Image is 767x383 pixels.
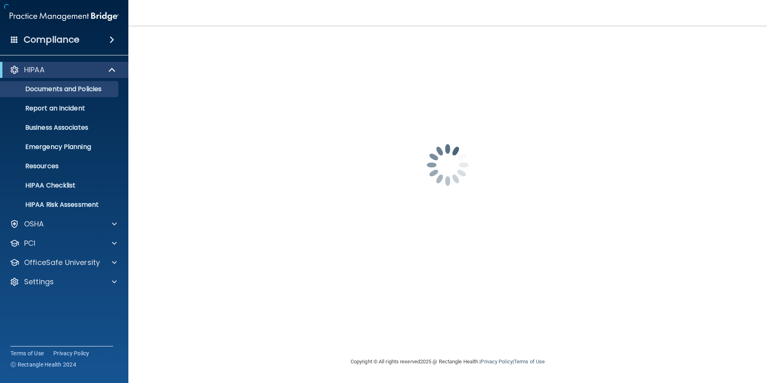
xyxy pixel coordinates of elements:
[10,65,116,75] a: HIPAA
[5,85,115,93] p: Documents and Policies
[10,219,117,229] a: OSHA
[5,104,115,112] p: Report an Incident
[5,124,115,132] p: Business Associates
[301,349,594,375] div: Copyright © All rights reserved 2025 @ Rectangle Health | |
[10,349,44,357] a: Terms of Use
[24,277,54,287] p: Settings
[10,258,117,267] a: OfficeSafe University
[10,361,76,369] span: Ⓒ Rectangle Health 2024
[10,277,117,287] a: Settings
[24,34,79,45] h4: Compliance
[5,162,115,170] p: Resources
[24,219,44,229] p: OSHA
[53,349,89,357] a: Privacy Policy
[24,65,45,75] p: HIPAA
[10,8,119,24] img: PMB logo
[5,143,115,151] p: Emergency Planning
[408,125,488,205] img: spinner.e123f6fc.gif
[5,201,115,209] p: HIPAA Risk Assessment
[10,238,117,248] a: PCI
[5,181,115,189] p: HIPAA Checklist
[481,359,512,365] a: Privacy Policy
[628,326,757,358] iframe: Drift Widget Chat Controller
[24,238,35,248] p: PCI
[514,359,545,365] a: Terms of Use
[24,258,100,267] p: OfficeSafe University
